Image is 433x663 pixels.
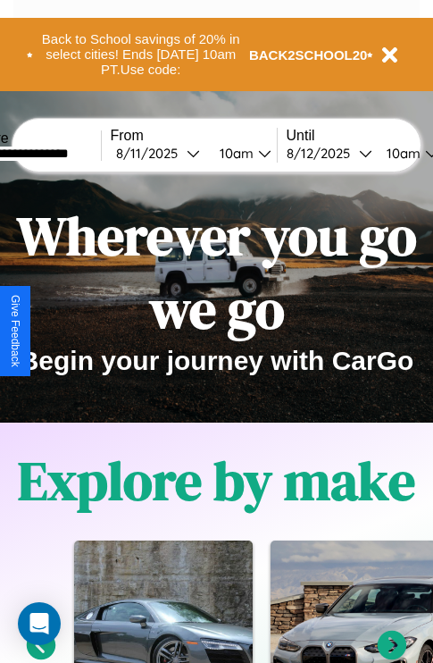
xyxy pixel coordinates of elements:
button: 10am [205,144,277,163]
button: 8/11/2025 [111,144,205,163]
div: 8 / 11 / 2025 [116,145,187,162]
b: BACK2SCHOOL20 [249,47,368,63]
div: Give Feedback [9,295,21,367]
div: 10am [378,145,425,162]
div: Open Intercom Messenger [18,602,61,645]
div: 8 / 12 / 2025 [287,145,359,162]
div: 10am [211,145,258,162]
h1: Explore by make [18,444,415,517]
label: From [111,128,277,144]
button: Back to School savings of 20% in select cities! Ends [DATE] 10am PT.Use code: [33,27,249,82]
